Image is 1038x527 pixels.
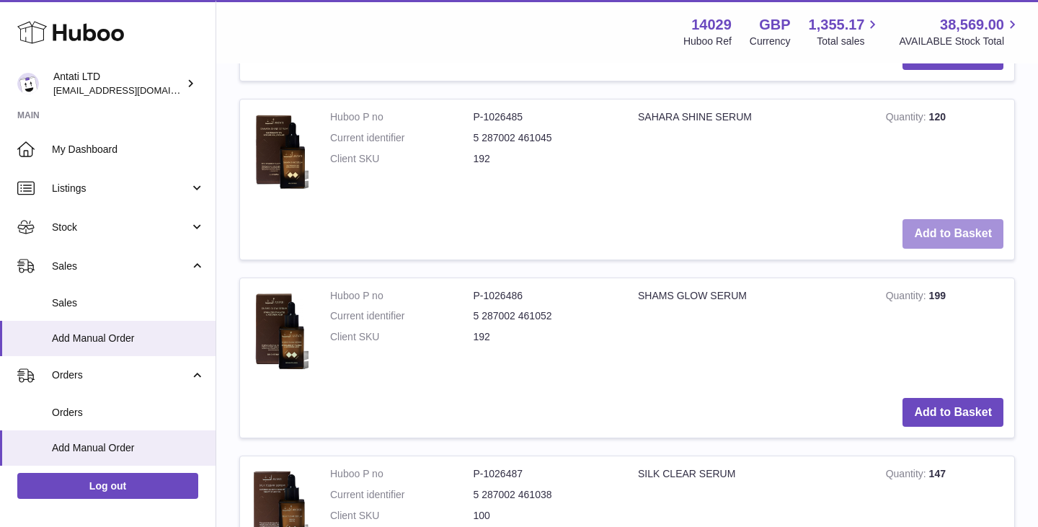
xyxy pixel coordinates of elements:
[886,290,929,305] strong: Quantity
[52,221,190,234] span: Stock
[330,110,474,124] dt: Huboo P no
[330,131,474,145] dt: Current identifier
[53,70,183,97] div: Antati LTD
[52,406,205,420] span: Orders
[627,278,875,387] td: SHAMS GLOW SERUM
[474,509,617,523] dd: 100
[52,182,190,195] span: Listings
[251,289,309,373] img: SHAMS GLOW SERUM
[809,15,882,48] a: 1,355.17 Total sales
[875,99,1014,208] td: 120
[474,488,617,502] dd: 5 287002 461038
[683,35,732,48] div: Huboo Ref
[759,15,790,35] strong: GBP
[627,99,875,208] td: SAHARA SHINE SERUM
[330,152,474,166] dt: Client SKU
[330,309,474,323] dt: Current identifier
[902,219,1003,249] button: Add to Basket
[899,15,1021,48] a: 38,569.00 AVAILABLE Stock Total
[474,289,617,303] dd: P-1026486
[474,110,617,124] dd: P-1026485
[750,35,791,48] div: Currency
[17,73,39,94] img: toufic@antatiskin.com
[940,15,1004,35] span: 38,569.00
[52,143,205,156] span: My Dashboard
[817,35,881,48] span: Total sales
[886,111,929,126] strong: Quantity
[330,488,474,502] dt: Current identifier
[52,296,205,310] span: Sales
[902,398,1003,428] button: Add to Basket
[330,289,474,303] dt: Huboo P no
[330,330,474,344] dt: Client SKU
[53,84,212,96] span: [EMAIL_ADDRESS][DOMAIN_NAME]
[52,332,205,345] span: Add Manual Order
[474,309,617,323] dd: 5 287002 461052
[809,15,865,35] span: 1,355.17
[52,260,190,273] span: Sales
[330,509,474,523] dt: Client SKU
[52,441,205,455] span: Add Manual Order
[17,473,198,499] a: Log out
[474,467,617,481] dd: P-1026487
[875,278,1014,387] td: 199
[886,468,929,483] strong: Quantity
[251,110,309,194] img: SAHARA SHINE SERUM
[899,35,1021,48] span: AVAILABLE Stock Total
[474,330,617,344] dd: 192
[691,15,732,35] strong: 14029
[52,368,190,382] span: Orders
[330,467,474,481] dt: Huboo P no
[474,152,617,166] dd: 192
[474,131,617,145] dd: 5 287002 461045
